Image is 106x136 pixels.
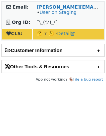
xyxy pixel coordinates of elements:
[6,31,23,36] strong: CLS:
[39,10,77,15] a: User on Staging
[57,31,75,36] a: Detail
[2,60,104,73] h2: Other Tools & Resources
[73,77,105,82] a: File a bug report!
[1,76,105,83] footer: App not working? 🪳
[37,10,77,15] span: •
[37,20,57,25] span: ¯\_(ツ)_/¯
[33,29,104,39] td: 🤔 7 🤔 -
[13,4,29,10] strong: Email:
[12,20,30,25] strong: Org ID:
[2,44,104,56] h2: Customer Information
